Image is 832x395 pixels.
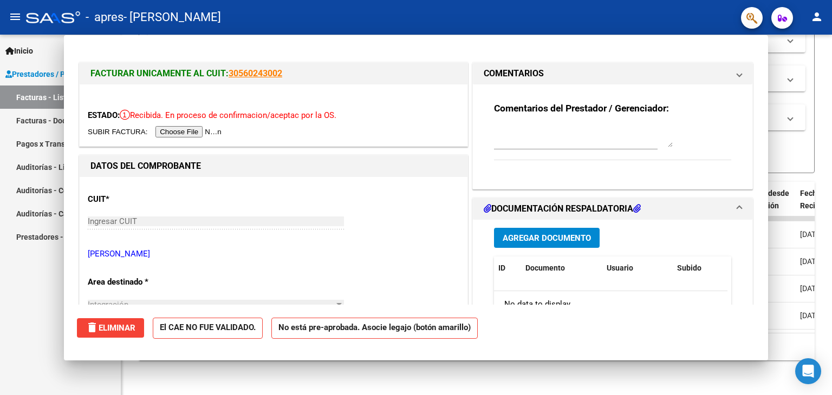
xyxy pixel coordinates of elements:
datatable-header-cell: Usuario [602,256,673,280]
datatable-header-cell: Días desde Emisión [747,182,796,229]
mat-expansion-panel-header: DOCUMENTACIÓN RESPALDATORIA [473,198,752,220]
h1: DOCUMENTACIÓN RESPALDATORIA [484,202,641,215]
mat-icon: delete [86,321,99,334]
datatable-header-cell: Documento [521,256,602,280]
span: Documento [525,264,565,272]
span: Recibida. En proceso de confirmacion/aceptac por la OS. [120,110,336,120]
a: 30560243002 [229,68,282,78]
span: Subido [677,264,701,272]
button: Eliminar [77,318,144,338]
span: - [PERSON_NAME] [123,5,221,29]
mat-expansion-panel-header: COMENTARIOS [473,63,752,84]
strong: DATOS DEL COMPROBANTE [90,161,201,171]
span: Días desde Emisión [751,189,789,210]
datatable-header-cell: Subido [673,256,727,280]
strong: No está pre-aprobada. Asocie legajo (botón amarillo) [271,318,478,339]
span: [DATE] [800,311,822,320]
p: [PERSON_NAME] [88,248,459,260]
span: FACTURAR UNICAMENTE AL CUIT: [90,68,229,78]
span: - apres [86,5,123,29]
datatable-header-cell: ID [494,256,521,280]
span: Eliminar [86,323,135,333]
span: Inicio [5,45,33,57]
span: [DATE] [800,284,822,293]
span: Agregar Documento [503,233,591,243]
div: COMENTARIOS [473,84,752,189]
strong: Comentarios del Prestador / Gerenciador: [494,103,669,114]
span: ESTADO: [88,110,120,120]
button: Agregar Documento [494,228,600,248]
span: ID [498,264,505,272]
div: Open Intercom Messenger [795,358,821,384]
span: Fecha Recibido [800,189,830,210]
span: [DATE] [800,257,822,266]
p: CUIT [88,193,199,206]
mat-icon: menu [9,10,22,23]
h1: COMENTARIOS [484,67,544,80]
mat-icon: person [810,10,823,23]
span: [DATE] [800,230,822,239]
span: Prestadores / Proveedores [5,68,104,80]
span: Usuario [607,264,633,272]
datatable-header-cell: Acción [727,256,781,280]
span: Integración [88,300,128,310]
p: Area destinado * [88,276,199,288]
strong: El CAE NO FUE VALIDADO. [153,318,263,339]
div: No data to display [494,291,727,318]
